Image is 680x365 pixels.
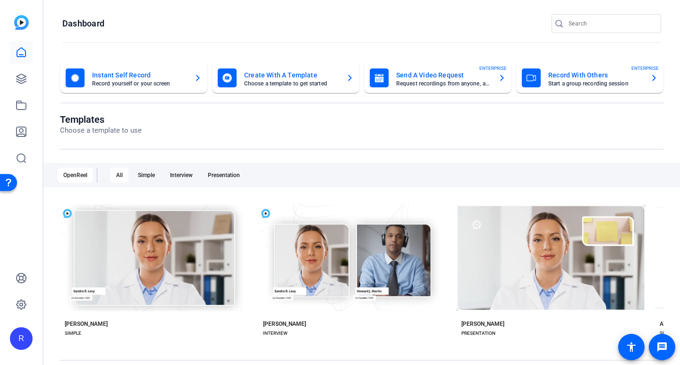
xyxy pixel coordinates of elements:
[65,330,81,337] div: SIMPLE
[132,168,161,183] div: Simple
[364,63,511,93] button: Send A Video RequestRequest recordings from anyone, anywhereENTERPRISE
[396,69,491,81] mat-card-title: Send A Video Request
[461,330,495,337] div: PRESENTATION
[110,168,128,183] div: All
[263,330,288,337] div: INTERVIEW
[14,15,29,30] img: blue-gradient.svg
[569,18,654,29] input: Search
[58,168,93,183] div: OpenReel
[244,69,339,81] mat-card-title: Create With A Template
[60,125,142,136] p: Choose a template to use
[626,341,637,353] mat-icon: accessibility
[202,168,246,183] div: Presentation
[212,63,359,93] button: Create With A TemplateChoose a template to get started
[631,65,659,72] span: ENTERPRISE
[548,81,643,86] mat-card-subtitle: Start a group recording session
[263,320,306,328] div: [PERSON_NAME]
[660,330,676,337] div: SIMPLE
[548,69,643,81] mat-card-title: Record With Others
[92,69,187,81] mat-card-title: Instant Self Record
[396,81,491,86] mat-card-subtitle: Request recordings from anyone, anywhere
[60,63,207,93] button: Instant Self RecordRecord yourself or your screen
[10,327,33,350] div: R
[65,320,108,328] div: [PERSON_NAME]
[60,114,142,125] h1: Templates
[461,320,504,328] div: [PERSON_NAME]
[479,65,507,72] span: ENTERPRISE
[164,168,198,183] div: Interview
[244,81,339,86] mat-card-subtitle: Choose a template to get started
[656,341,668,353] mat-icon: message
[62,18,104,29] h1: Dashboard
[92,81,187,86] mat-card-subtitle: Record yourself or your screen
[516,63,663,93] button: Record With OthersStart a group recording sessionENTERPRISE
